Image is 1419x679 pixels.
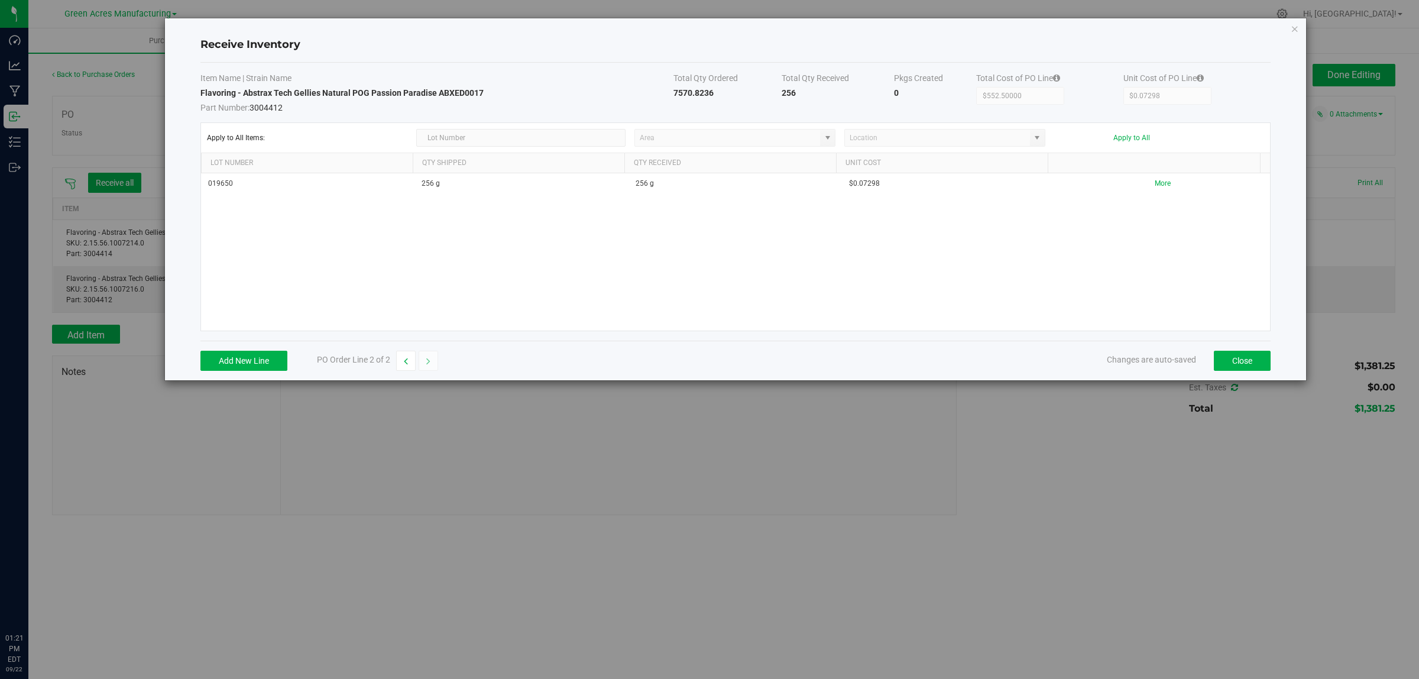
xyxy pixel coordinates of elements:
td: 019650 [201,173,415,194]
span: Apply to All Items: [207,134,408,142]
button: More [1155,178,1171,189]
strong: 0 [894,88,899,98]
i: Specifying a total cost will update all item costs. [1053,74,1060,82]
span: Changes are auto-saved [1107,355,1196,364]
button: Apply to All [1113,134,1150,142]
th: Item Name | Strain Name [200,72,674,87]
strong: 7570.8236 [673,88,714,98]
th: Qty Received [624,153,836,173]
th: Pkgs Created [894,72,976,87]
th: Total Qty Received [782,72,895,87]
strong: 256 [782,88,796,98]
th: Lot Number [201,153,413,173]
td: $0.07298 [842,173,1056,194]
td: 256 g [414,173,628,194]
input: Lot Number [416,129,626,147]
td: 256 g [628,173,843,194]
button: Add New Line [200,351,287,371]
span: Part Number: [200,103,250,112]
button: Close [1214,351,1271,371]
iframe: Resource center [12,584,47,620]
th: Total Cost of PO Line [976,72,1123,87]
th: Qty Shipped [413,153,624,173]
th: Total Qty Ordered [673,72,781,87]
span: PO Order Line 2 of 2 [317,355,390,364]
th: Unit Cost [836,153,1048,173]
button: Close modal [1291,21,1299,35]
th: Unit Cost of PO Line [1123,72,1271,87]
span: 3004412 [200,99,674,114]
i: Specifying a total cost will update all item costs. [1197,74,1204,82]
strong: Flavoring - Abstrax Tech Gellies Natural POG Passion Paradise ABXED0017 [200,88,484,98]
h4: Receive Inventory [200,37,1271,53]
